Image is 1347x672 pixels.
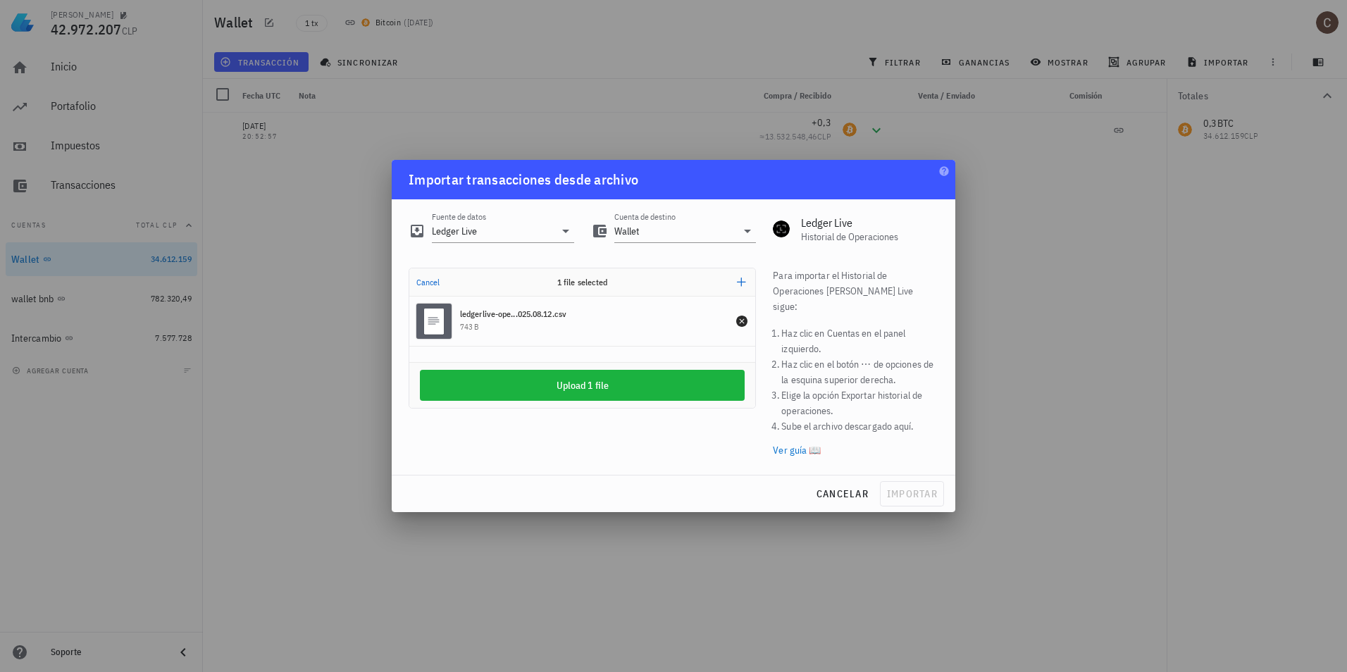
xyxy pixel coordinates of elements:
[816,487,869,500] span: cancelar
[523,268,643,297] div: 1 file selected
[432,211,486,222] label: Fuente de datos
[460,309,566,320] div: ledgerlive-operations-2025.08.12.csv
[781,325,938,356] li: Haz clic en Cuentas en el panel izquierdo.
[420,370,745,401] button: Upload 1 file
[614,211,676,222] label: Cuenta de destino
[781,418,938,434] li: Sube el archivo descargado aquí.
[409,268,756,409] div: Uppy Dashboard
[734,313,750,329] button: Remove file
[731,272,752,292] button: Add more files
[781,387,938,418] li: Elige la opción Exportar historial de operaciones.
[773,444,821,456] a: Ver guía 📖
[773,268,938,314] p: Para importar el Historial de Operaciones [PERSON_NAME] Live sigue:
[409,168,638,191] div: Importar transacciones desde archivo
[810,481,874,506] button: cancelar
[412,273,444,292] button: Cancel
[460,323,479,331] div: 743 B
[781,356,938,387] li: Haz clic en el botón ⋯ de opciones de la esquina superior derecha.
[801,216,938,230] div: Ledger Live
[801,231,938,243] div: Historial de Operaciones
